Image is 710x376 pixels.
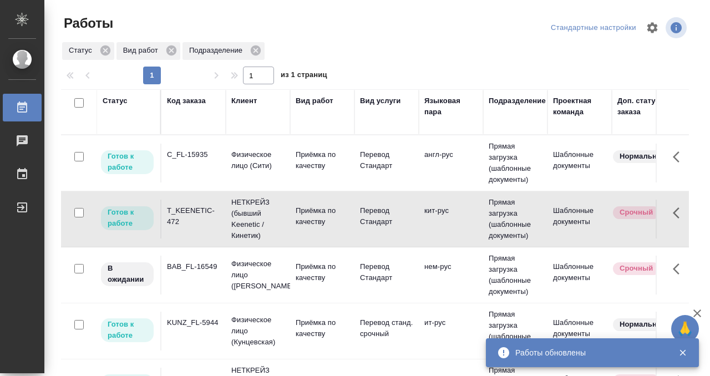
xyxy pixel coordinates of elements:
p: Готов к работе [108,151,147,173]
button: 🙏 [671,315,699,343]
div: Доп. статус заказа [617,95,676,118]
div: split button [548,19,639,37]
p: Приёмка по качеству [296,261,349,283]
div: BAB_FL-16549 [167,261,220,272]
div: Вид работ [296,95,333,106]
p: Готов к работе [108,319,147,341]
p: Приёмка по качеству [296,149,349,171]
div: Подразделение [489,95,546,106]
td: Прямая загрузка (шаблонные документы) [483,303,547,359]
div: Вид работ [116,42,180,60]
div: Исполнитель может приступить к работе [100,317,155,343]
div: T_KEENETIC-472 [167,205,220,227]
span: Работы [61,14,113,32]
td: кит-рус [419,200,483,238]
td: Шаблонные документы [547,200,612,238]
td: Шаблонные документы [547,312,612,350]
div: Исполнитель может приступить к работе [100,205,155,231]
p: Вид работ [123,45,162,56]
p: В ожидании [108,263,147,285]
td: нем-рус [419,256,483,294]
p: Физическое лицо ([PERSON_NAME]) [231,258,285,292]
p: Подразделение [189,45,246,56]
td: Прямая загрузка (шаблонные документы) [483,135,547,191]
div: Проектная команда [553,95,606,118]
td: Шаблонные документы [547,144,612,182]
button: Здесь прячутся важные кнопки [666,200,693,226]
div: Работы обновлены [515,347,662,358]
p: Физическое лицо (Кунцевская) [231,314,285,348]
p: Перевод Стандарт [360,261,413,283]
p: Физическое лицо (Сити) [231,149,285,171]
p: Перевод Стандарт [360,205,413,227]
div: C_FL-15935 [167,149,220,160]
div: Подразделение [182,42,265,60]
div: KUNZ_FL-5944 [167,317,220,328]
button: Закрыть [671,348,694,358]
p: Срочный [620,263,653,274]
span: из 1 страниц [281,68,327,84]
td: Прямая загрузка (шаблонные документы) [483,247,547,303]
p: Перевод Стандарт [360,149,413,171]
div: Вид услуги [360,95,401,106]
p: Срочный [620,207,653,218]
div: Статус [62,42,114,60]
div: Код заказа [167,95,206,106]
td: Шаблонные документы [547,256,612,294]
span: Посмотреть информацию [666,17,689,38]
p: Перевод станд. срочный [360,317,413,339]
div: Клиент [231,95,257,106]
button: Здесь прячутся важные кнопки [666,256,693,282]
div: Статус [103,95,128,106]
span: 🙏 [676,317,694,341]
p: Статус [69,45,96,56]
p: Нормальный [620,319,667,330]
button: Здесь прячутся важные кнопки [666,312,693,338]
button: Здесь прячутся важные кнопки [666,144,693,170]
td: англ-рус [419,144,483,182]
div: Исполнитель назначен, приступать к работе пока рано [100,261,155,287]
p: НЕТКРЕЙЗ (бывший Keenetic / Кинетик) [231,197,285,241]
p: Приёмка по качеству [296,317,349,339]
p: Готов к работе [108,207,147,229]
td: Прямая загрузка (шаблонные документы) [483,191,547,247]
p: Приёмка по качеству [296,205,349,227]
span: Настроить таблицу [639,14,666,41]
div: Языковая пара [424,95,478,118]
div: Исполнитель может приступить к работе [100,149,155,175]
p: Нормальный [620,151,667,162]
td: ит-рус [419,312,483,350]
